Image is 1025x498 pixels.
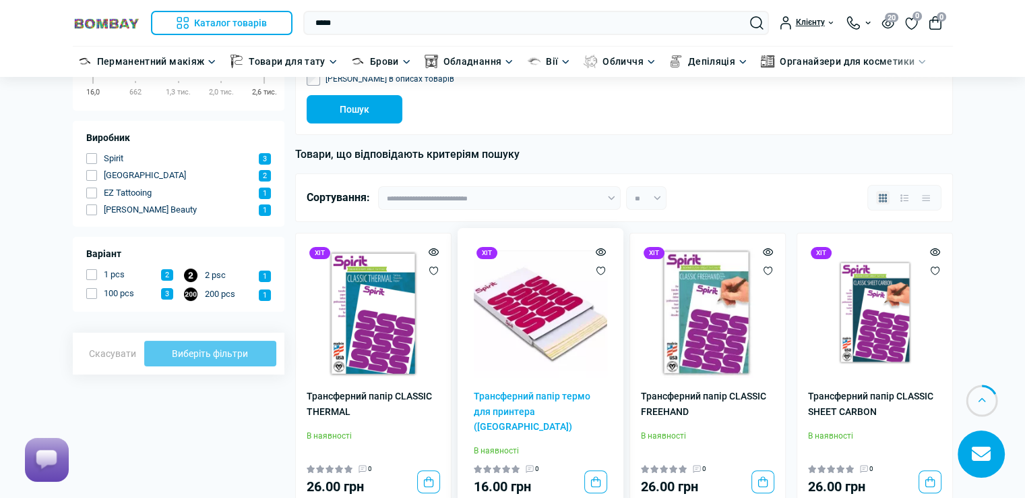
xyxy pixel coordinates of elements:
[259,153,271,165] span: 3
[81,343,144,364] button: Скасувати
[209,86,234,99] div: 2,0 тис.
[596,246,606,256] button: Quick view
[584,470,607,493] button: To cart
[325,75,454,83] label: [PERSON_NAME] в описах товарів
[104,186,152,200] span: EZ Tattooing
[885,13,898,22] span: 20
[73,17,140,30] img: BOMBAY
[527,55,540,68] img: Вії
[151,11,293,35] button: Каталог товарів
[476,247,497,259] div: ХІТ
[86,247,121,261] span: Варіант
[86,86,100,99] div: 16,0
[259,188,271,199] span: 1
[104,169,186,182] span: [GEOGRAPHIC_DATA]
[86,186,272,200] button: EZ Tattooing 1
[97,54,205,69] a: Перманентний макіяж
[86,152,272,165] button: Spirit 3
[417,470,440,493] button: To cart
[86,268,174,283] button: 1 pcs 2
[161,269,173,281] span: 2
[183,268,271,283] button: 2 psc 1
[249,54,325,69] a: Товари для тату
[259,289,271,301] span: 1
[763,265,773,275] button: Wishlist
[641,244,774,378] img: Трансферний папір CLASSIC FREEHAND
[898,191,911,204] button: List view
[626,186,666,211] select: Limit select
[104,287,134,300] span: 100 pcs
[602,54,644,69] a: Обличчя
[644,247,664,259] div: ХІТ
[474,244,607,378] img: Трансферний папір термо для принтера (Китай)
[429,246,439,256] button: Quick view
[930,246,940,256] button: Quick view
[86,169,272,182] button: [GEOGRAPHIC_DATA] 2
[919,191,933,204] button: Price view
[307,430,440,443] div: В наявності
[912,11,922,21] span: 0
[929,16,942,30] button: 0
[535,464,539,474] span: 0
[307,480,440,493] div: 26.00 грн
[808,389,941,419] a: Трансферний папір CLASSIC SHEET CARBON
[474,389,607,434] a: Трансферний папір термо для принтера ([GEOGRAPHIC_DATA])
[86,203,272,217] button: [PERSON_NAME] Beauty 1
[205,287,235,301] span: 200 pcs
[930,265,940,275] button: Wishlist
[307,189,378,206] div: Сортування:
[702,464,706,474] span: 0
[937,12,946,22] span: 0
[596,265,606,275] button: Wishlist
[295,146,953,163] div: Товари, що відповідають критеріям пошуку
[641,480,774,493] div: 26.00 грн
[307,389,440,419] a: Трансферний папір CLASSIC THERMAL
[104,203,197,217] span: [PERSON_NAME] Beauty
[183,287,271,302] button: 200 pcs 1
[252,86,277,99] div: 2,6 тис.
[351,55,365,68] img: Брови
[425,55,438,68] img: Обладнання
[78,55,92,68] img: Перманентний макіяж
[584,55,597,68] img: Обличчя
[669,55,683,68] img: Депіляція
[144,341,277,366] button: Виберіть фільтри
[919,470,941,493] button: To cart
[368,464,372,474] span: 0
[546,54,558,69] a: Вії
[688,54,735,69] a: Депіляція
[808,244,941,378] img: Трансферний папір CLASSIC SHEET CARBON
[370,54,399,69] a: Брови
[474,480,607,493] div: 16.00 грн
[905,16,918,30] a: 0
[876,191,890,204] button: Grid view
[307,244,440,378] img: Трансферний папір CLASSIC THERMAL
[443,54,502,69] a: Обладнання
[761,55,774,68] img: Органайзери для косметики
[230,55,243,68] img: Товари для тату
[104,152,123,165] span: Spirit
[378,186,621,211] select: Sort select
[205,269,226,282] span: 2 psc
[307,95,402,123] button: Пошук
[86,287,174,302] button: 100 pcs 3
[751,470,774,493] button: To cart
[104,268,125,281] span: 1 pcs
[429,265,439,275] button: Wishlist
[641,430,774,443] div: В наявності
[808,480,941,493] div: 26.00 грн
[86,131,130,145] span: Виробник
[309,247,330,259] div: ХІТ
[750,16,764,30] button: Search
[259,204,271,216] span: 1
[881,17,894,28] button: 20
[808,430,941,443] div: В наявності
[869,464,873,474] span: 0
[641,389,774,419] a: Трансферний папір CLASSIC FREEHAND
[161,288,173,300] span: 3
[811,247,832,259] div: ХІТ
[780,54,914,69] a: Органайзери для косметики
[259,170,271,182] span: 2
[259,271,271,282] span: 1
[166,86,191,99] div: 1,3 тис.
